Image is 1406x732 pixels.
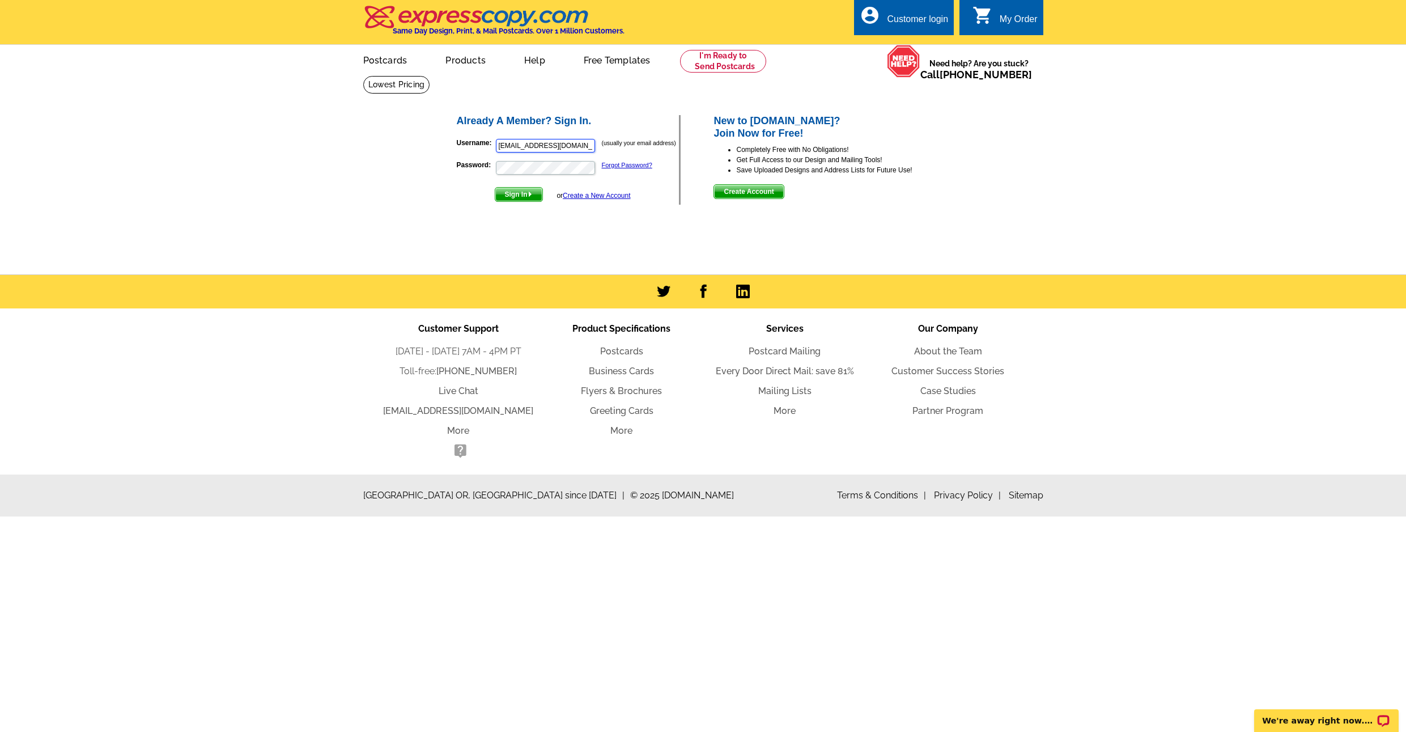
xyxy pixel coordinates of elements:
[1000,14,1038,30] div: My Order
[418,323,499,334] span: Customer Support
[920,386,976,396] a: Case Studies
[566,46,669,73] a: Free Templates
[912,405,983,416] a: Partner Program
[934,490,1001,501] a: Privacy Policy
[377,345,540,358] li: [DATE] - [DATE] 7AM - 4PM PT
[920,69,1032,81] span: Call
[436,366,517,376] a: [PHONE_NUMBER]
[457,115,679,128] h2: Already A Member? Sign In.
[495,187,543,202] button: Sign In
[972,5,993,26] i: shopping_cart
[766,323,804,334] span: Services
[887,45,920,78] img: help
[758,386,812,396] a: Mailing Lists
[774,405,796,416] a: More
[439,386,478,396] a: Live Chat
[572,323,670,334] span: Product Specifications
[427,46,504,73] a: Products
[383,405,533,416] a: [EMAIL_ADDRESS][DOMAIN_NAME]
[837,490,926,501] a: Terms & Conditions
[393,27,625,35] h4: Same Day Design, Print, & Mail Postcards. Over 1 Million Customers.
[457,160,495,170] label: Password:
[716,366,854,376] a: Every Door Direct Mail: save 81%
[589,366,654,376] a: Business Cards
[602,162,652,168] a: Forgot Password?
[736,155,951,165] li: Get Full Access to our Design and Mailing Tools!
[377,365,540,378] li: Toll-free:
[891,366,1004,376] a: Customer Success Stories
[363,489,625,502] span: [GEOGRAPHIC_DATA] OR, [GEOGRAPHIC_DATA] since [DATE]
[363,14,625,35] a: Same Day Design, Print, & Mail Postcards. Over 1 Million Customers.
[528,192,533,197] img: button-next-arrow-white.png
[713,184,784,199] button: Create Account
[714,185,783,198] span: Create Account
[736,145,951,155] li: Completely Free with No Obligations!
[563,192,630,200] a: Create a New Account
[918,323,978,334] span: Our Company
[940,69,1032,81] a: [PHONE_NUMBER]
[860,12,948,27] a: account_circle Customer login
[602,139,676,146] small: (usually your email address)
[630,489,734,502] span: © 2025 [DOMAIN_NAME]
[457,138,495,148] label: Username:
[557,191,630,201] div: or
[887,14,948,30] div: Customer login
[749,346,821,357] a: Postcard Mailing
[1247,696,1406,732] iframe: LiveChat chat widget
[506,46,563,73] a: Help
[920,58,1038,81] span: Need help? Are you stuck?
[495,188,542,201] span: Sign In
[713,115,951,139] h2: New to [DOMAIN_NAME]? Join Now for Free!
[345,46,426,73] a: Postcards
[610,425,632,436] a: More
[600,346,643,357] a: Postcards
[736,165,951,175] li: Save Uploaded Designs and Address Lists for Future Use!
[860,5,880,26] i: account_circle
[447,425,469,436] a: More
[972,12,1038,27] a: shopping_cart My Order
[590,405,653,416] a: Greeting Cards
[914,346,982,357] a: About the Team
[581,386,662,396] a: Flyers & Brochures
[1009,490,1043,501] a: Sitemap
